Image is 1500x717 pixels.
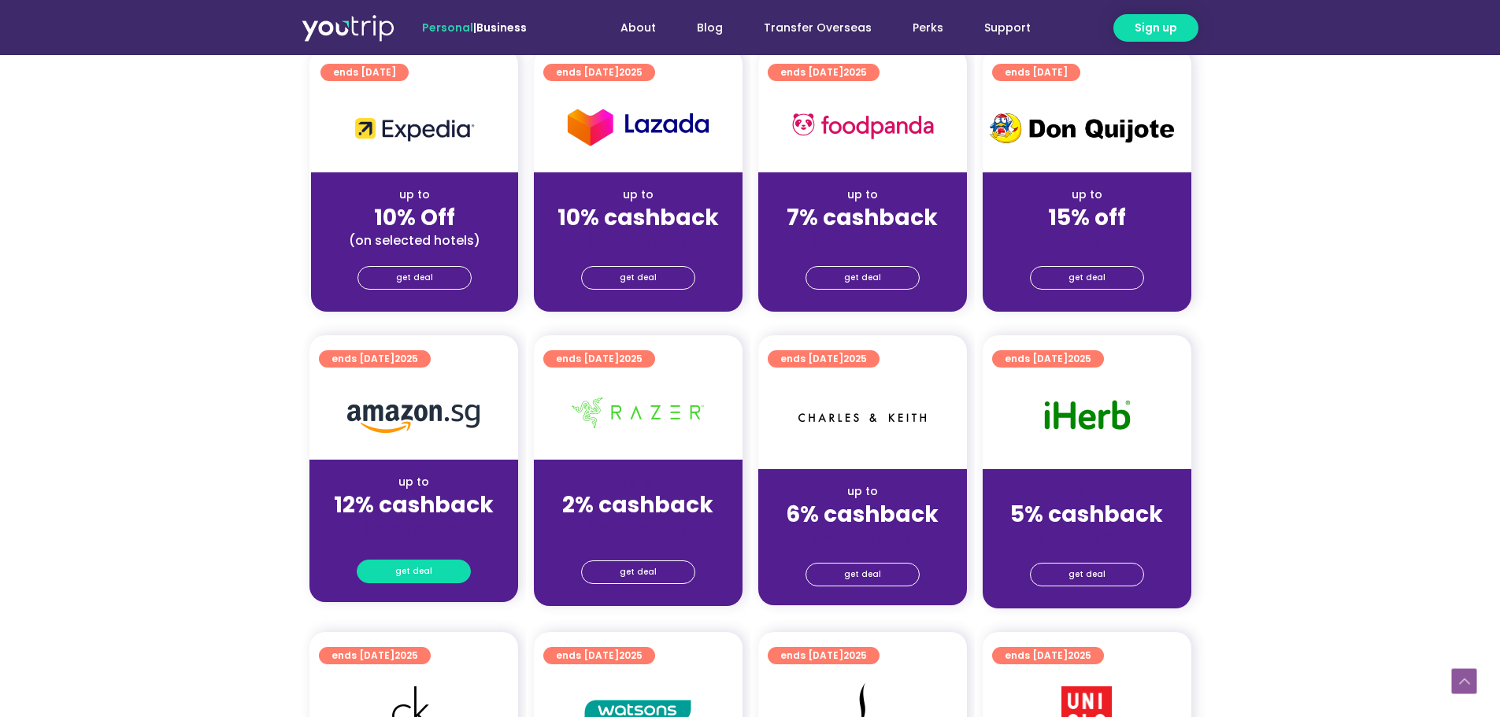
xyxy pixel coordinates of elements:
span: ends [DATE] [331,350,418,368]
a: get deal [806,266,920,290]
a: Blog [676,13,743,43]
span: ends [DATE] [333,64,396,81]
span: 2025 [843,352,867,365]
a: ends [DATE]2025 [543,64,655,81]
a: Transfer Overseas [743,13,892,43]
span: ends [DATE] [331,647,418,664]
div: up to [771,483,954,500]
div: (for stays only) [995,529,1179,545]
strong: 5% cashback [1010,499,1163,530]
a: get deal [357,560,471,583]
span: get deal [1069,267,1106,289]
a: ends [DATE]2025 [543,350,655,368]
a: Sign up [1113,14,1198,42]
a: get deal [357,266,472,290]
span: ends [DATE] [556,64,643,81]
span: ends [DATE] [780,647,867,664]
span: get deal [620,561,657,583]
a: get deal [1030,563,1144,586]
span: 2025 [1068,649,1091,662]
span: ends [DATE] [1005,64,1068,81]
a: ends [DATE]2025 [319,350,431,368]
strong: 10% Off [374,202,455,233]
strong: 7% cashback [787,202,938,233]
div: (for stays only) [771,232,954,249]
span: ends [DATE] [556,647,643,664]
a: get deal [581,266,695,290]
span: 2025 [619,649,643,662]
span: Sign up [1135,20,1177,36]
a: ends [DATE] [992,64,1080,81]
a: ends [DATE]2025 [319,647,431,664]
div: (for stays only) [546,519,730,536]
a: get deal [1030,266,1144,290]
span: get deal [1069,564,1106,586]
span: get deal [395,560,432,582]
a: Business [476,20,527,35]
strong: 6% cashback [786,499,939,530]
span: ends [DATE] [1005,647,1091,664]
div: (on selected hotels) [324,232,506,249]
a: ends [DATE]2025 [992,647,1104,664]
div: up to [771,187,954,203]
div: up to [995,483,1179,500]
strong: 15% off [1048,202,1126,233]
span: get deal [844,267,881,289]
div: (for stays only) [322,519,506,536]
a: ends [DATE]2025 [543,647,655,664]
span: ends [DATE] [556,350,643,368]
div: up to [546,474,730,490]
a: ends [DATE]2025 [768,64,880,81]
span: 2025 [843,649,867,662]
a: get deal [806,563,920,586]
span: 2025 [1068,352,1091,365]
strong: 2% cashback [562,490,713,520]
span: | [422,20,527,35]
span: ends [DATE] [780,64,867,81]
span: ends [DATE] [780,350,867,368]
span: ends [DATE] [1005,350,1091,368]
div: up to [322,474,506,490]
span: 2025 [394,352,418,365]
strong: 10% cashback [557,202,719,233]
nav: Menu [569,13,1051,43]
span: get deal [620,267,657,289]
span: get deal [844,564,881,586]
a: ends [DATE] [320,64,409,81]
span: 2025 [619,352,643,365]
a: get deal [581,560,695,584]
div: up to [995,187,1179,203]
a: Perks [892,13,964,43]
a: About [600,13,676,43]
a: ends [DATE]2025 [992,350,1104,368]
div: up to [324,187,506,203]
span: Personal [422,20,473,35]
div: (for stays only) [546,232,730,249]
a: ends [DATE]2025 [768,350,880,368]
span: get deal [396,267,433,289]
strong: 12% cashback [334,490,494,520]
div: (for stays only) [995,232,1179,249]
span: 2025 [394,649,418,662]
span: 2025 [619,65,643,79]
a: Support [964,13,1051,43]
a: ends [DATE]2025 [768,647,880,664]
div: up to [546,187,730,203]
div: (for stays only) [771,529,954,545]
span: 2025 [843,65,867,79]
